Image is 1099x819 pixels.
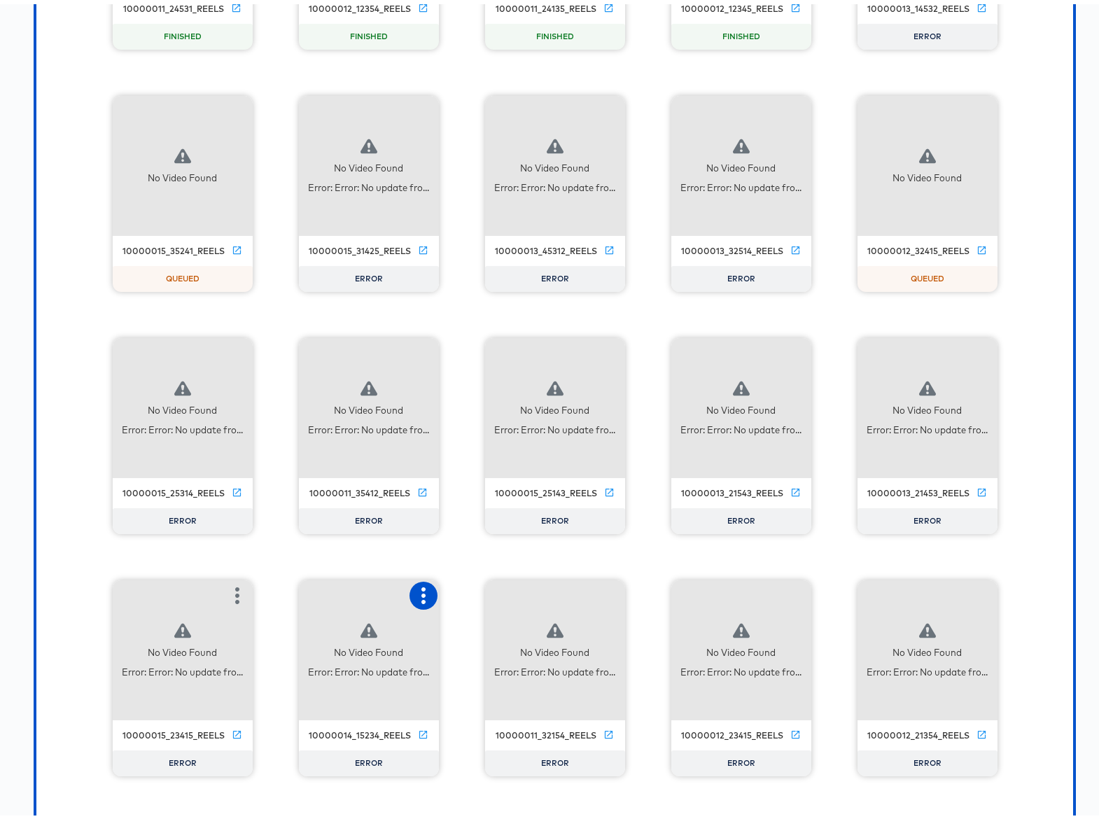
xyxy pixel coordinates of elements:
span: FINISHED [717,27,766,38]
span: QUEUED [905,269,950,281]
div: 10000013_21453_reels [867,484,969,495]
span: ERROR [908,27,947,38]
div: 10000015_35241_reels [122,241,225,253]
div: 10000012_21354_reels [867,726,969,737]
div: 10000011_32154_reels [496,726,596,737]
div: Error: Error: No update fro... [680,661,801,675]
div: Error: Error: No update fro... [308,419,429,433]
div: No Video Found [706,642,776,655]
div: No Video Found [148,167,217,181]
div: No Video Found [520,157,589,171]
span: ERROR [535,269,575,281]
div: No Video Found [148,642,217,655]
div: Error: Error: No update fro... [308,177,429,190]
div: No Video Found [706,400,776,413]
div: Error: Error: No update fro... [122,419,243,433]
div: No Video Found [892,167,962,181]
div: Error: Error: No update fro... [680,177,801,190]
div: No Video Found [892,400,962,413]
span: QUEUED [160,269,205,281]
div: 10000013_32514_reels [681,241,783,253]
div: 10000015_23415_reels [122,726,225,737]
div: No Video Found [334,642,403,655]
div: No Video Found [706,157,776,171]
div: No Video Found [520,400,589,413]
div: 10000014_15234_reels [309,726,411,737]
div: Error: Error: No update fro... [494,661,615,675]
div: Error: Error: No update fro... [867,661,988,675]
span: ERROR [349,269,388,281]
div: 10000013_45312_reels [495,241,597,253]
div: 10000015_31425_reels [309,241,411,253]
span: ERROR [722,754,761,765]
div: Error: Error: No update fro... [494,177,615,190]
span: ERROR [349,754,388,765]
span: ERROR [535,754,575,765]
div: No Video Found [520,642,589,655]
span: ERROR [908,512,947,523]
span: ERROR [535,512,575,523]
span: ERROR [908,754,947,765]
div: Error: Error: No update fro... [122,661,243,675]
div: Error: Error: No update fro... [308,661,429,675]
div: Error: Error: No update fro... [494,419,615,433]
div: 10000015_25143_reels [495,484,597,495]
span: FINISHED [531,27,580,38]
span: ERROR [722,269,761,281]
div: Error: Error: No update fro... [680,419,801,433]
div: 10000015_25314_reels [122,484,225,495]
span: FINISHED [344,27,393,38]
div: No Video Found [334,400,403,413]
div: 10000013_21543_reels [681,484,783,495]
span: ERROR [163,754,202,765]
div: No Video Found [892,642,962,655]
span: ERROR [722,512,761,523]
div: 10000011_35412_reels [309,484,410,495]
div: 10000012_23415_reels [681,726,783,737]
div: No Video Found [334,157,403,171]
span: ERROR [349,512,388,523]
div: Error: Error: No update fro... [867,419,988,433]
span: ERROR [163,512,202,523]
div: No Video Found [148,400,217,413]
div: 10000012_32415_reels [867,241,969,253]
span: FINISHED [158,27,207,38]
